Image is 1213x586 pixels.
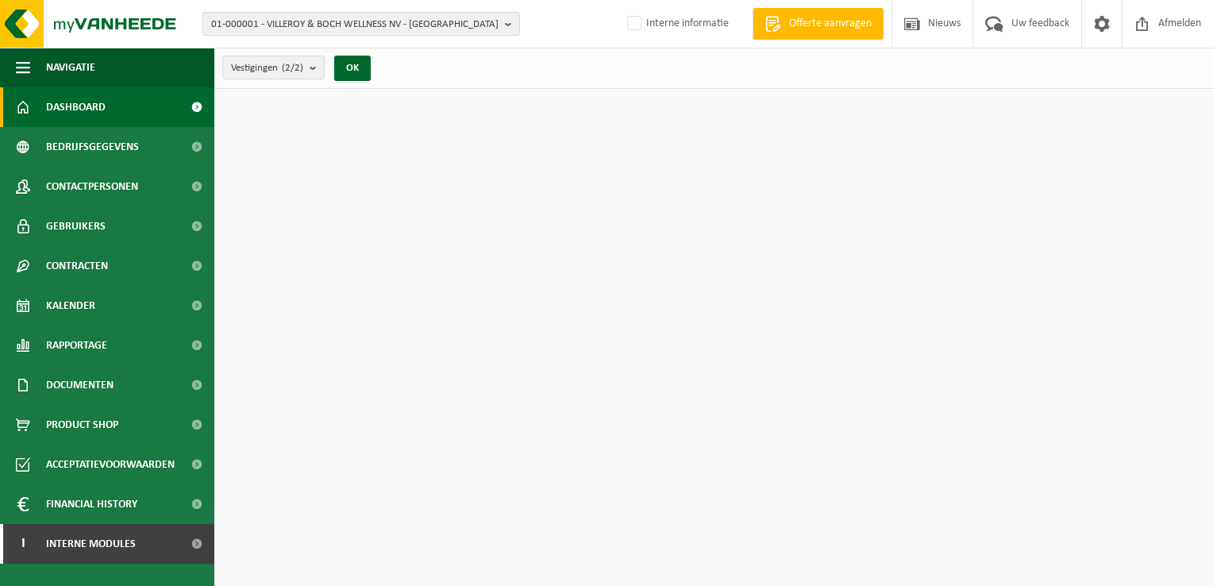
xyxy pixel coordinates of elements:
span: Product Shop [46,405,118,445]
span: Financial History [46,484,137,524]
span: Documenten [46,365,114,405]
span: Navigatie [46,48,95,87]
button: Vestigingen(2/2) [222,56,325,79]
span: Contracten [46,246,108,286]
span: Interne modules [46,524,136,564]
span: Bedrijfsgegevens [46,127,139,167]
span: Kalender [46,286,95,326]
button: 01-000001 - VILLEROY & BOCH WELLNESS NV - [GEOGRAPHIC_DATA] [202,12,520,36]
label: Interne informatie [624,12,729,36]
a: Offerte aanvragen [753,8,884,40]
span: Vestigingen [231,56,303,80]
span: Contactpersonen [46,167,138,206]
span: 01-000001 - VILLEROY & BOCH WELLNESS NV - [GEOGRAPHIC_DATA] [211,13,499,37]
span: I [16,524,30,564]
span: Offerte aanvragen [785,16,876,32]
span: Acceptatievoorwaarden [46,445,175,484]
span: Rapportage [46,326,107,365]
button: OK [334,56,371,81]
span: Gebruikers [46,206,106,246]
count: (2/2) [282,63,303,73]
span: Dashboard [46,87,106,127]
